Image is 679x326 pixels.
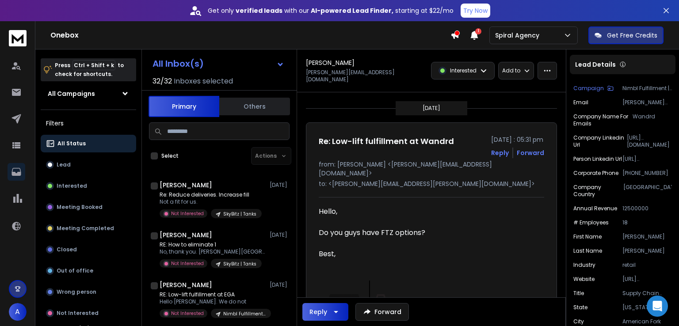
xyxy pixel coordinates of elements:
button: Wrong person [41,283,136,301]
button: Lead [41,156,136,174]
button: Others [219,97,290,116]
p: Hello [PERSON_NAME]. We do not [160,298,266,305]
p: Annual Revenue [573,205,617,212]
p: Out of office [57,267,93,274]
h1: Onebox [50,30,450,41]
button: Not Interested [41,304,136,322]
p: Lead [57,161,71,168]
p: [DATE] [423,105,440,112]
h3: Inboxes selected [174,76,233,87]
p: Meeting Completed [57,225,114,232]
button: All Campaigns [41,85,136,102]
h1: Re: Low-lift fulfillment at Wandrd [319,135,454,148]
h3: Filters [41,117,136,129]
p: Lead Details [575,60,616,69]
p: [US_STATE] [622,304,672,311]
p: Email [573,99,588,106]
p: Wandrd [633,113,672,127]
button: Meeting Completed [41,220,136,237]
button: All Inbox(s) [145,55,291,72]
button: Reply [302,303,348,321]
p: [PHONE_NUMBER] [622,170,672,177]
p: [URL][DOMAIN_NAME][PERSON_NAME] [622,155,672,163]
p: Company Name for Emails [573,113,633,127]
p: Not Interested [171,210,204,217]
p: [DATE] [270,281,290,288]
p: All Status [57,140,86,147]
p: Nimbl Fulfillment | Retail Angle [622,85,672,92]
button: Try Now [461,4,490,18]
p: Supply Chain Manager [622,290,672,297]
h1: [PERSON_NAME] [306,58,355,67]
p: # Employees [573,219,609,226]
p: Re: Reduce deliveries. Increase fill [160,191,262,198]
p: [DATE] [270,231,290,239]
button: Campaign [573,85,614,92]
p: Get Free Credits [607,31,657,40]
p: Corporate Phone [573,170,618,177]
button: Reply [491,148,509,157]
p: Interested [57,182,87,190]
p: RE: Low-lift fulfillment at EGA [160,291,266,298]
p: Closed [57,246,77,253]
p: from: [PERSON_NAME] <[PERSON_NAME][EMAIL_ADDRESS][DOMAIN_NAME]> [319,160,544,178]
p: Company Country [573,184,623,198]
p: [DATE] : 05:31 pm [491,135,544,144]
h1: [PERSON_NAME] [160,231,212,239]
p: [GEOGRAPHIC_DATA] [623,184,672,198]
strong: verified leads [236,6,282,15]
button: Primary [149,96,219,117]
div: Do you guys have FTZ options? [319,227,537,238]
p: State [573,304,587,311]
button: Meeting Booked [41,198,136,216]
p: Industry [573,262,595,269]
div: Reply [309,307,327,316]
p: Get only with our starting at $22/mo [208,6,454,15]
p: Last Name [573,247,602,254]
img: logo [9,30,27,46]
p: Nimbl Fulfillment | Retail Angle [223,311,266,317]
p: Press to check for shortcuts. [55,61,124,79]
div: Forward [517,148,544,157]
button: Interested [41,177,136,195]
p: [PERSON_NAME][EMAIL_ADDRESS][DOMAIN_NAME] [306,69,426,83]
p: [DATE] [270,182,290,189]
label: Select [161,152,179,159]
button: A [9,303,27,321]
p: Person Linkedin Url [573,155,622,163]
button: Out of office [41,262,136,280]
p: RE: How to eliminate 1 [160,241,266,248]
p: Not a fit for us. [160,198,262,205]
p: Company Linkedin Url [573,134,627,148]
div: Open Intercom Messenger [647,296,668,317]
p: [URL][DOMAIN_NAME] [622,276,672,283]
p: Wrong person [57,288,96,296]
p: [URL][DOMAIN_NAME] [627,134,672,148]
p: to: <[PERSON_NAME][EMAIL_ADDRESS][PERSON_NAME][DOMAIN_NAME]> [319,179,544,188]
p: City [573,318,584,325]
p: Title [573,290,584,297]
p: Not Interested [171,310,204,317]
p: SkyBitz | Tanks [223,261,256,267]
p: 12500000 [622,205,672,212]
span: 1 [475,28,481,34]
button: All Status [41,135,136,152]
h1: [PERSON_NAME] [160,281,212,289]
p: Add to [502,67,520,74]
p: American Fork [622,318,672,325]
h1: All Campaigns [48,89,95,98]
p: Not Interested [57,310,99,317]
p: Spiral Agency [495,31,543,40]
p: Meeting Booked [57,204,103,211]
p: First Name [573,233,602,240]
p: Interested [450,67,477,74]
p: 18 [622,219,672,226]
h1: [PERSON_NAME] [160,181,212,190]
strong: AI-powered Lead Finder, [311,6,393,15]
img: KKSiFY9md77MaQCEZ58F08tlxqsNPo_v_2GVakkxSMSiAHnanAxRyLsHNwHZ5MRHQdYg8NZxL_1tiAGwkJBQH13MGRaSIEjdF... [375,294,430,308]
span: Ctrl + Shift + k [72,60,115,70]
button: Closed [41,241,136,258]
